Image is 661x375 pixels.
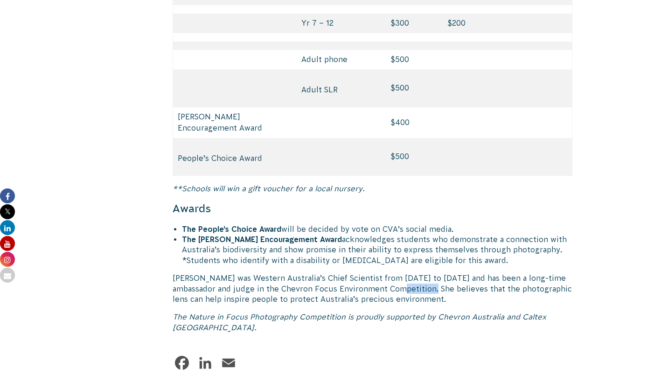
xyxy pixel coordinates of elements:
td: $500 [386,50,443,69]
em: **Schools will win a gift voucher for a local nursery. [173,184,365,193]
td: $200 [443,14,572,33]
td: $500 [386,138,443,176]
td: [PERSON_NAME] Encouragement Award [173,107,297,138]
td: $400 [386,107,443,138]
p: Adult SLR [301,84,382,95]
td: $500 [386,69,443,107]
td: Adult phone [297,50,386,69]
strong: The People’s Choice Award [182,225,281,233]
td: $300 [386,14,443,33]
a: Email [219,354,238,372]
strong: The [PERSON_NAME] Encouragement Award [182,235,342,243]
li: acknowledges students who demonstrate a connection with Australia’s biodiversity and show promise... [182,234,573,265]
a: Facebook [173,354,191,372]
td: Yr 7 – 12 [297,14,386,33]
li: will be decided by vote on CVA’s social media. [182,224,573,234]
p: [PERSON_NAME] was Western Australia’s Chief Scientist from [DATE] to [DATE] and has been a long-t... [173,273,573,304]
h4: Awards [173,201,573,216]
em: The Nature in Focus Photography Competition is proudly supported by Chevron Australia and Caltex ... [173,312,546,331]
p: People’s Choice Award [178,153,292,163]
a: LinkedIn [196,354,215,372]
